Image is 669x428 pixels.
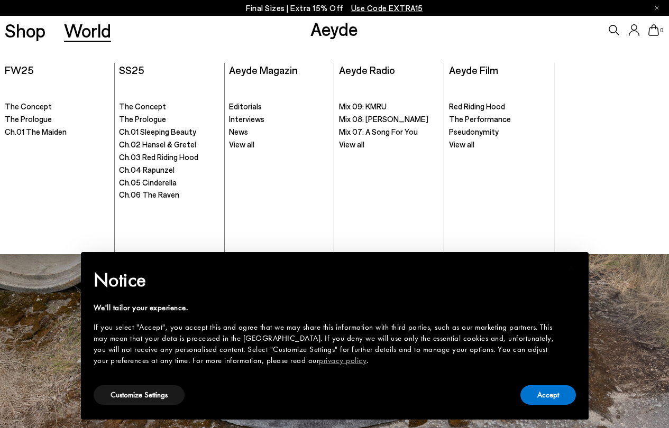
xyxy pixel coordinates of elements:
[520,385,576,405] button: Accept
[229,139,329,150] a: View all
[5,63,34,76] a: FW25
[339,101,387,111] span: Mix 09: KMRU
[449,139,549,150] a: View all
[555,63,664,249] a: Aeyde Magazin
[449,101,549,112] a: Red Riding Hood
[449,127,549,137] a: Pseudonymity
[119,152,198,162] span: Ch.03 Red Riding Hood
[119,63,144,76] a: SS25
[5,114,52,124] span: The Prologue
[449,114,549,125] a: The Performance
[5,127,67,136] span: Ch.01 The Maiden
[229,127,329,137] a: News
[351,3,423,13] span: Navigate to /collections/ss25-final-sizes
[119,114,166,124] span: The Prologue
[94,385,185,405] button: Customize Settings
[229,139,254,149] span: View all
[339,127,418,136] span: Mix 07: A Song For You
[339,139,439,150] a: View all
[119,101,166,111] span: The Concept
[119,127,219,137] a: Ch.01 Sleeping Beauty
[119,139,196,149] span: Ch.02 Hansel & Gretel
[119,127,196,136] span: Ch.01 Sleeping Beauty
[94,302,559,313] div: We'll tailor your experience.
[555,63,664,249] img: X-exploration-v2_1_900x.png
[310,17,358,40] a: Aeyde
[229,101,329,112] a: Editorials
[568,259,575,276] span: ×
[339,114,428,124] span: Mix 08: [PERSON_NAME]
[5,127,109,137] a: Ch.01 The Maiden
[449,139,474,149] span: View all
[659,27,664,33] span: 0
[648,24,659,36] a: 0
[94,266,559,294] h2: Notice
[94,322,559,366] div: If you select "Accept", you accept this and agree that we may share this information with third p...
[339,114,439,125] a: Mix 08: [PERSON_NAME]
[339,63,395,76] a: Aeyde Radio
[449,127,499,136] span: Pseudonymity
[5,101,109,112] a: The Concept
[246,2,423,15] p: Final Sizes | Extra 15% Off
[229,101,262,111] span: Editorials
[229,127,248,136] span: News
[559,255,584,281] button: Close this notice
[630,235,659,243] h3: Magazin
[119,101,219,112] a: The Concept
[64,21,111,40] a: World
[119,139,219,150] a: Ch.02 Hansel & Gretel
[5,114,109,125] a: The Prologue
[5,101,52,111] span: The Concept
[449,63,498,76] a: Aeyde Film
[119,190,179,199] span: Ch.06 The Raven
[119,152,219,163] a: Ch.03 Red Riding Hood
[339,127,439,137] a: Mix 07: A Song For You
[119,190,219,200] a: Ch.06 The Raven
[119,165,175,174] span: Ch.04 Rapunzel
[229,114,264,124] span: Interviews
[229,114,329,125] a: Interviews
[5,21,45,40] a: Shop
[560,235,581,243] h3: Aeyde
[449,101,505,111] span: Red Riding Hood
[119,114,219,125] a: The Prologue
[229,63,298,76] a: Aeyde Magazin
[339,101,439,112] a: Mix 09: KMRU
[449,114,511,124] span: The Performance
[119,178,177,187] span: Ch.05 Cinderella
[119,165,219,175] a: Ch.04 Rapunzel
[339,139,364,149] span: View all
[119,178,219,188] a: Ch.05 Cinderella
[319,355,366,366] a: privacy policy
